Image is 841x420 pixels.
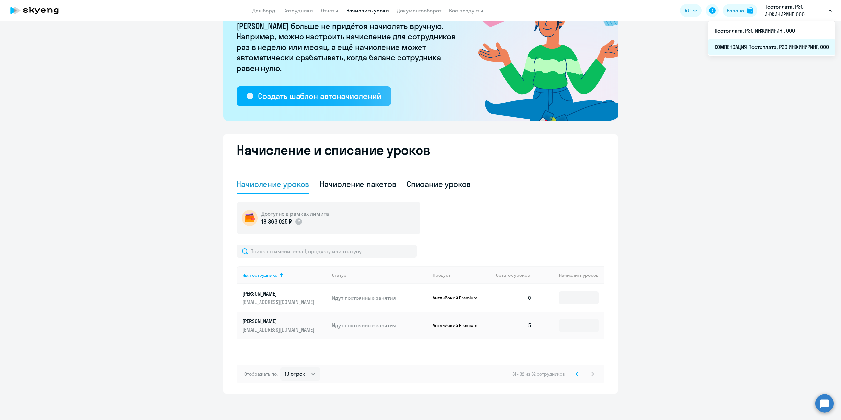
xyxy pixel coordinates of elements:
[237,21,460,73] p: [PERSON_NAME] больше не придётся начислять вручную. Например, можно настроить начисление для сотр...
[237,142,604,158] h2: Начисление и списание уроков
[764,3,826,18] p: Постоплата, РЭС ИНЖИНИРИНГ, ООО
[512,371,565,377] span: 31 - 32 из 32 сотрудников
[332,272,427,278] div: Статус
[252,7,275,14] a: Дашборд
[237,245,417,258] input: Поиск по имени, email, продукту или статусу
[242,272,278,278] div: Имя сотрудника
[761,3,835,18] button: Постоплата, РЭС ИНЖИНИРИНГ, ООО
[242,290,316,297] p: [PERSON_NAME]
[496,272,537,278] div: Остаток уроков
[723,4,757,17] button: Балансbalance
[433,272,450,278] div: Продукт
[496,272,530,278] span: Остаток уроков
[747,7,753,14] img: balance
[283,7,313,14] a: Сотрудники
[332,272,346,278] div: Статус
[332,294,427,301] p: Идут постоянные занятия
[708,21,835,56] ul: RU
[680,4,702,17] button: RU
[242,298,316,306] p: [EMAIL_ADDRESS][DOMAIN_NAME]
[258,91,381,101] div: Создать шаблон автоначислений
[332,322,427,329] p: Идут постоянные занятия
[242,318,316,325] p: [PERSON_NAME]
[242,210,258,226] img: wallet-circle.png
[242,272,327,278] div: Имя сотрудника
[237,179,309,189] div: Начисление уроков
[537,266,604,284] th: Начислить уроков
[261,217,292,226] p: 18 363 025 ₽
[433,322,482,328] p: Английский Premium
[321,7,338,14] a: Отчеты
[242,290,327,306] a: [PERSON_NAME][EMAIL_ADDRESS][DOMAIN_NAME]
[346,7,389,14] a: Начислить уроки
[261,210,329,217] h5: Доступно в рамках лимита
[449,7,483,14] a: Все продукты
[237,86,391,106] button: Создать шаблон автоначислений
[244,371,278,377] span: Отображать по:
[407,179,471,189] div: Списание уроков
[433,272,491,278] div: Продукт
[433,295,482,301] p: Английский Premium
[320,179,396,189] div: Начисление пакетов
[727,7,744,14] div: Баланс
[242,318,327,333] a: [PERSON_NAME][EMAIL_ADDRESS][DOMAIN_NAME]
[491,312,537,339] td: 5
[397,7,441,14] a: Документооборот
[685,7,691,14] span: RU
[242,326,316,333] p: [EMAIL_ADDRESS][DOMAIN_NAME]
[491,284,537,312] td: 0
